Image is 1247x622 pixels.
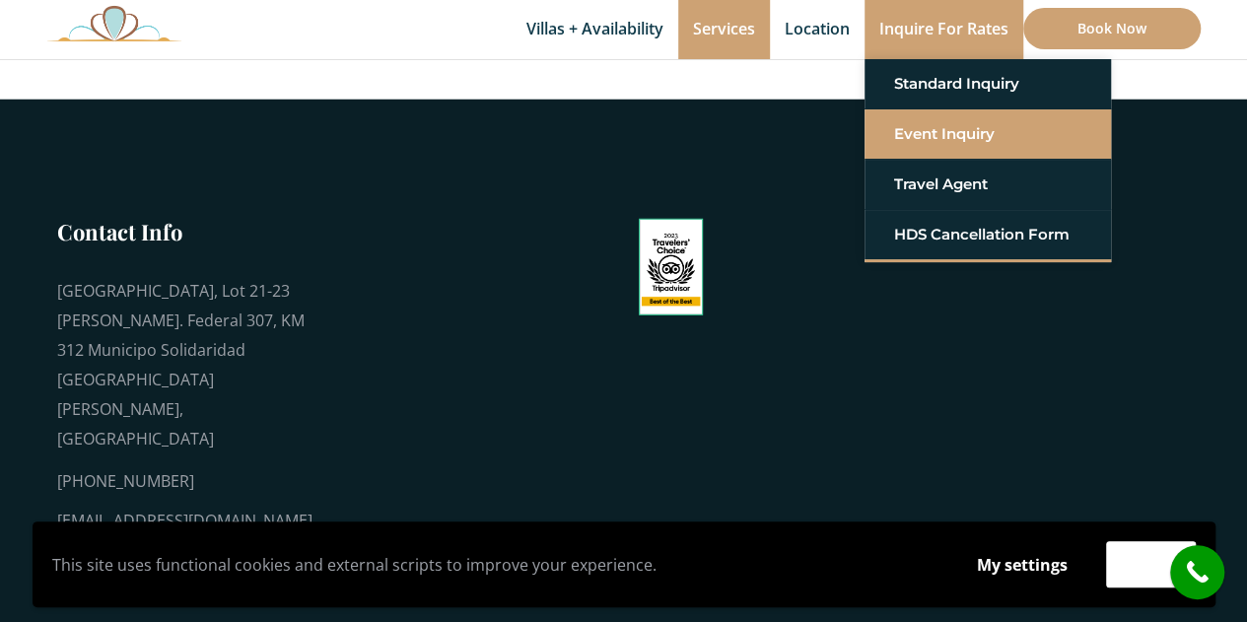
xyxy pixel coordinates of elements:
div: [GEOGRAPHIC_DATA], Lot 21-23 [PERSON_NAME]. Federal 307, KM 312 Municipo Solidaridad [GEOGRAPHIC_... [57,276,313,453]
img: Awesome Logo [47,5,181,41]
button: My settings [958,542,1086,587]
h3: Contact Info [57,217,313,246]
a: HDS Cancellation Form [894,217,1081,252]
div: [PHONE_NUMBER] [57,466,313,496]
a: call [1170,545,1224,599]
a: Travel Agent [894,167,1081,202]
div: [EMAIL_ADDRESS][DOMAIN_NAME] [57,506,313,535]
img: Tripadvisor [639,219,704,315]
i: call [1175,550,1219,594]
a: Standard Inquiry [894,66,1081,102]
a: Book Now [1023,8,1201,49]
button: Accept [1106,541,1196,587]
a: Event Inquiry [894,116,1081,152]
p: This site uses functional cookies and external scripts to improve your experience. [52,550,938,580]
